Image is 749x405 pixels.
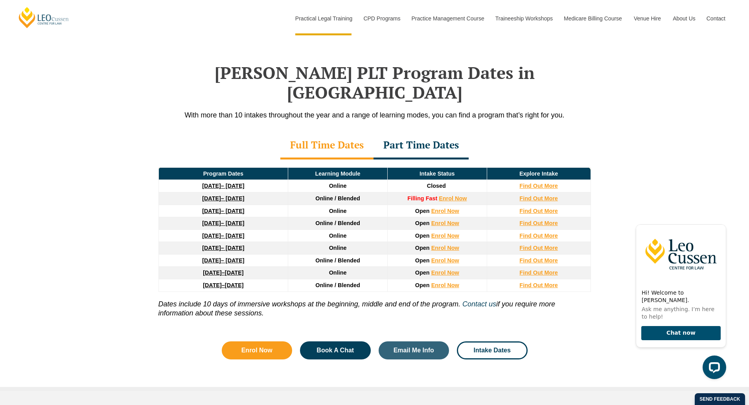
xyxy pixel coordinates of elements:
td: Program Dates [158,167,288,180]
span: Online / Blended [315,195,360,202]
strong: [DATE] [203,282,222,288]
a: Enrol Now [431,220,459,226]
a: [DATE]– [DATE] [202,208,244,214]
span: Open [415,220,430,226]
a: [DATE]– [DATE] [202,233,244,239]
a: Enrol Now [431,282,459,288]
span: Online / Blended [315,282,360,288]
span: Book A Chat [317,347,354,354]
span: Open [415,233,430,239]
strong: [DATE] [202,195,221,202]
span: Online / Blended [315,257,360,264]
a: [PERSON_NAME] Centre for Law [18,6,70,29]
span: Enrol Now [241,347,272,354]
strong: [DATE] [202,245,221,251]
span: Open [415,269,430,276]
strong: Filling Fast [407,195,437,202]
a: Enrol Now [222,341,293,359]
td: Explore Intake [487,167,591,180]
span: Online [329,269,347,276]
p: if you require more information about these sessions. [158,292,591,318]
a: [DATE]– [DATE] [202,183,244,189]
a: Find Out More [519,183,558,189]
a: Enrol Now [431,233,459,239]
a: Enrol Now [439,195,467,202]
a: Intake Dates [457,341,528,359]
a: Find Out More [519,220,558,226]
span: Online [329,183,347,189]
a: [DATE]– [DATE] [202,195,244,202]
span: Online / Blended [315,220,360,226]
a: Find Out More [519,245,558,251]
span: [DATE] [225,269,244,276]
span: Online [329,245,347,251]
a: Find Out More [519,208,558,214]
iframe: LiveChat chat widget [629,218,729,385]
a: [DATE]– [DATE] [202,245,244,251]
a: [DATE]–[DATE] [203,269,243,276]
span: Open [415,245,430,251]
a: [DATE]– [DATE] [202,220,244,226]
strong: [DATE] [202,208,221,214]
strong: [DATE] [203,269,222,276]
a: Practical Legal Training [289,2,358,35]
div: Full Time Dates [280,132,374,159]
a: Traineeship Workshops [490,2,558,35]
strong: [DATE] [202,220,221,226]
a: Venue Hire [628,2,667,35]
a: Enrol Now [431,208,459,214]
a: Find Out More [519,195,558,202]
span: Email Me Info [394,347,434,354]
strong: [DATE] [202,183,221,189]
a: About Us [667,2,701,35]
td: Learning Module [288,167,388,180]
span: Online [329,233,347,239]
a: [DATE]–[DATE] [203,282,243,288]
span: Open [415,208,430,214]
a: CPD Programs [357,2,405,35]
span: [DATE] [225,282,244,288]
a: Practice Management Course [406,2,490,35]
a: [DATE]– [DATE] [202,257,244,264]
h2: [PERSON_NAME] PLT Program Dates in [GEOGRAPHIC_DATA] [151,63,599,103]
span: Intake Dates [474,347,511,354]
a: Medicare Billing Course [558,2,628,35]
td: Intake Status [387,167,487,180]
a: Book A Chat [300,341,371,359]
a: Contact us [462,300,496,308]
a: Find Out More [519,269,558,276]
p: With more than 10 intakes throughout the year and a range of learning modes, you can find a progr... [151,110,599,120]
span: Open [415,282,430,288]
strong: [DATE] [202,257,221,264]
span: Online [329,208,347,214]
a: Find Out More [519,233,558,239]
a: Enrol Now [431,257,459,264]
a: Email Me Info [379,341,449,359]
div: Part Time Dates [374,132,469,159]
a: Enrol Now [431,269,459,276]
span: Closed [427,183,446,189]
a: Enrol Now [431,245,459,251]
i: Dates include 10 days of immersive workshops at the beginning, middle and end of the program. [158,300,460,308]
a: Find Out More [519,282,558,288]
a: Find Out More [519,257,558,264]
span: Open [415,257,430,264]
strong: [DATE] [202,233,221,239]
a: Contact [701,2,731,35]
